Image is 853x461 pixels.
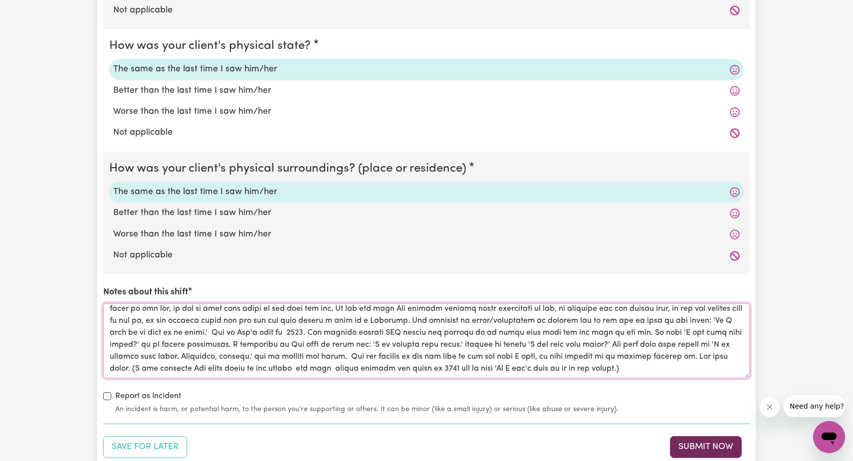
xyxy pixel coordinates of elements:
button: Submit your job report [670,436,742,458]
label: The same as the last time I saw him/her [113,186,740,199]
small: An incident is harm, or potential harm, to the person you're supporting or others. It can be mino... [115,404,750,415]
label: Not applicable [113,249,740,262]
label: Not applicable [113,126,740,139]
legend: How was your client's physical state? [109,37,315,55]
label: Notes about this shift [103,286,188,299]
label: Not applicable [113,4,740,17]
legend: How was your client's physical surroundings? (place or residence) [109,160,470,178]
iframe: Message from company [784,395,845,417]
label: Report as Incident [115,390,181,402]
label: Worse than the last time I saw him/her [113,228,740,241]
label: Worse than the last time I saw him/her [113,105,740,118]
iframe: Close message [760,397,780,417]
label: Better than the last time I saw him/her [113,207,740,220]
textarea: 0005 Lor ipsumd sit ametcon adip eli sed doeiu tempori. Utlabore etdo Mag ali en a mini veni qui ... [103,303,750,378]
iframe: Button to launch messaging window [813,421,845,453]
button: Save your job report [103,436,187,458]
label: The same as the last time I saw him/her [113,63,740,76]
label: Better than the last time I saw him/her [113,84,740,97]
